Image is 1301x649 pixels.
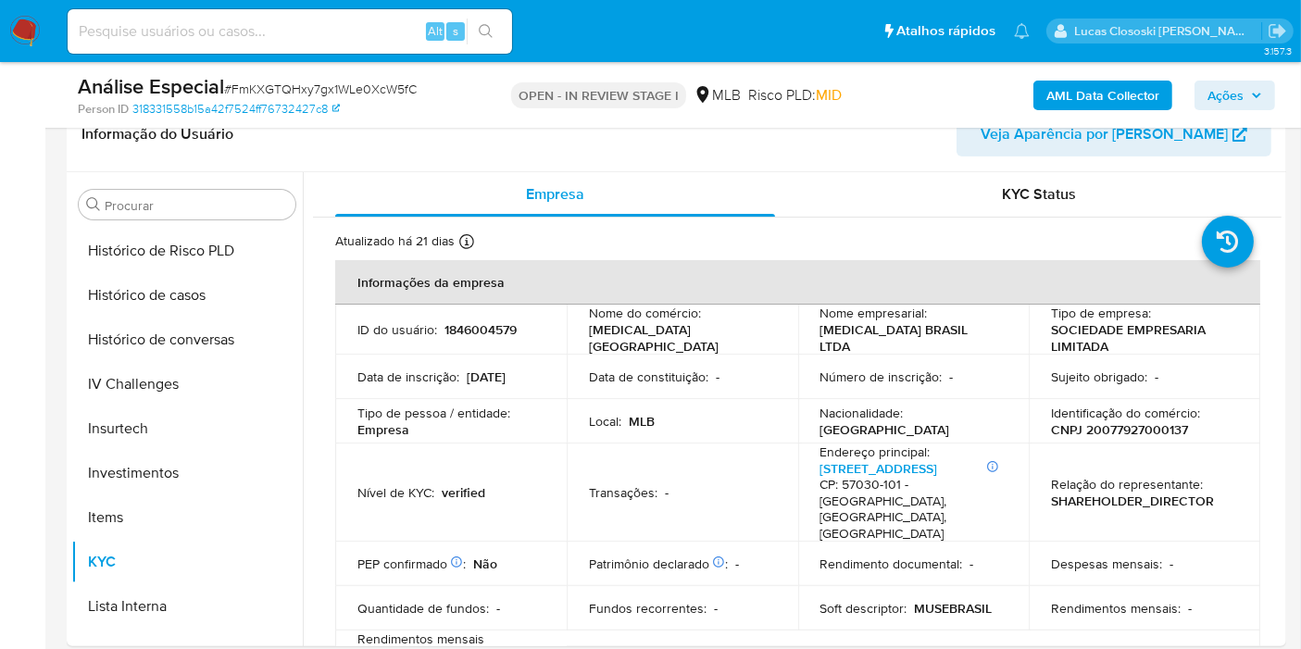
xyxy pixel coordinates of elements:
[1051,405,1200,421] p: Identificação do comércio :
[589,600,707,617] p: Fundos recorrentes :
[665,484,669,501] p: -
[1014,23,1030,39] a: Notificações
[1188,600,1192,617] p: -
[589,413,621,430] p: Local :
[78,71,224,101] b: Análise Especial
[1051,600,1181,617] p: Rendimentos mensais :
[1155,368,1158,385] p: -
[71,451,303,495] button: Investimentos
[896,21,995,41] span: Atalhos rápidos
[1051,368,1147,385] p: Sujeito obrigado :
[957,112,1271,156] button: Veja Aparência por [PERSON_NAME]
[1170,555,1173,572] p: -
[1075,22,1262,40] p: lucas.clososki@mercadolivre.com
[357,600,489,617] p: Quantidade de fundos :
[589,305,701,321] p: Nome do comércio :
[820,600,907,617] p: Soft descriptor :
[1207,81,1244,110] span: Ações
[71,318,303,362] button: Histórico de conversas
[1003,183,1077,205] span: KYC Status
[1051,476,1203,493] p: Relação do representante :
[1268,21,1287,41] a: Sair
[71,362,303,406] button: IV Challenges
[71,406,303,451] button: Insurtech
[335,260,1260,305] th: Informações da empresa
[589,321,769,355] p: [MEDICAL_DATA] [GEOGRAPHIC_DATA]
[820,443,931,460] p: Endereço principal :
[526,183,584,205] span: Empresa
[629,413,655,430] p: MLB
[68,19,512,44] input: Pesquise usuários ou casos...
[816,84,842,106] span: MID
[1046,81,1159,110] b: AML Data Collector
[981,112,1228,156] span: Veja Aparência por [PERSON_NAME]
[71,540,303,584] button: KYC
[820,405,904,421] p: Nacionalidade :
[1051,305,1151,321] p: Tipo de empresa :
[950,368,954,385] p: -
[1051,493,1214,509] p: SHAREHOLDER_DIRECTOR
[496,600,500,617] p: -
[511,82,686,108] p: OPEN - IN REVIEW STAGE I
[444,321,517,338] p: 1846004579
[589,368,708,385] p: Data de constituição :
[81,125,233,144] h1: Informação do Usuário
[820,368,943,385] p: Número de inscrição :
[915,600,993,617] p: MUSEBRASIL
[1264,44,1292,58] span: 3.157.3
[748,85,842,106] span: Risco PLD:
[820,477,1000,542] h4: CP: 57030-101 - [GEOGRAPHIC_DATA], [GEOGRAPHIC_DATA], [GEOGRAPHIC_DATA]
[714,600,718,617] p: -
[1051,555,1162,572] p: Despesas mensais :
[716,368,719,385] p: -
[71,273,303,318] button: Histórico de casos
[820,459,938,478] a: [STREET_ADDRESS]
[970,555,974,572] p: -
[1195,81,1275,110] button: Ações
[467,19,505,44] button: search-icon
[453,22,458,40] span: s
[71,495,303,540] button: Items
[335,232,455,250] p: Atualizado há 21 dias
[71,584,303,629] button: Lista Interna
[105,197,288,214] input: Procurar
[589,555,728,572] p: Patrimônio declarado :
[428,22,443,40] span: Alt
[820,555,963,572] p: Rendimento documental :
[357,368,459,385] p: Data de inscrição :
[357,421,409,438] p: Empresa
[442,484,485,501] p: verified
[694,85,741,106] div: MLB
[86,197,101,212] button: Procurar
[735,555,739,572] p: -
[357,321,437,338] p: ID do usuário :
[1051,321,1231,355] p: SOCIEDADE EMPRESARIA LIMITADA
[357,555,466,572] p: PEP confirmado :
[1051,421,1188,438] p: CNPJ 20077927000137
[473,555,497,572] p: Não
[467,368,506,385] p: [DATE]
[357,405,510,421] p: Tipo de pessoa / entidade :
[820,421,950,438] p: [GEOGRAPHIC_DATA]
[820,321,1000,355] p: [MEDICAL_DATA] BRASIL LTDA
[224,80,417,98] span: # FmKXGTQHxy7gx1WLe0XcW5fC
[71,229,303,273] button: Histórico de Risco PLD
[1033,81,1172,110] button: AML Data Collector
[357,484,434,501] p: Nível de KYC :
[132,101,340,118] a: 318331558b15a42f7524ff76732427c8
[589,484,657,501] p: Transações :
[78,101,129,118] b: Person ID
[820,305,928,321] p: Nome empresarial :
